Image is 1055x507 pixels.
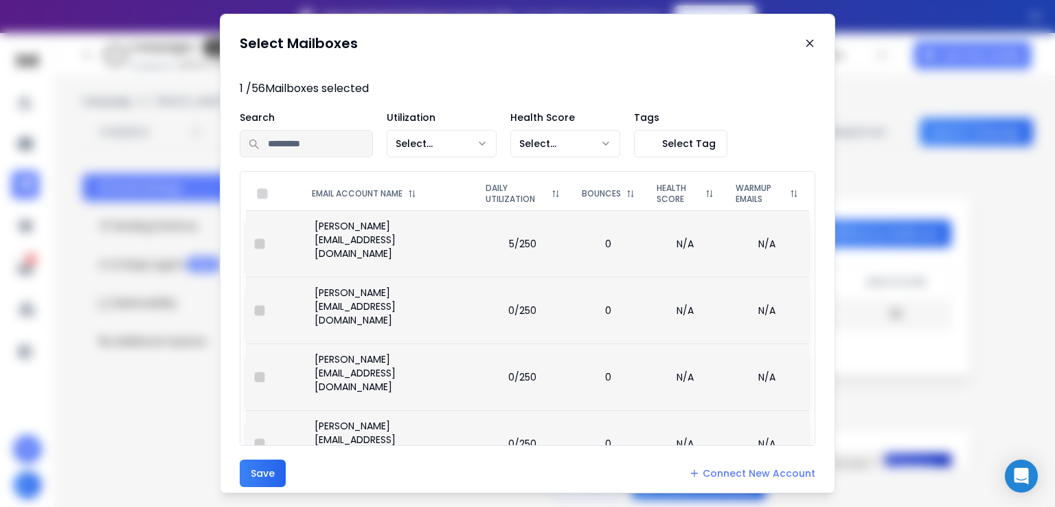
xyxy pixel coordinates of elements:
p: 0 [579,304,637,317]
p: N/A [654,370,716,384]
p: 0 [579,237,637,251]
p: 0 [579,437,637,451]
p: Search [240,111,373,124]
div: Open Intercom Messenger [1005,460,1038,493]
p: Health Score [510,111,620,124]
p: 0 [579,370,637,384]
button: Select... [387,130,497,157]
p: HEALTH SCORE [657,183,700,205]
p: DAILY UTILIZATION [486,183,546,205]
td: N/A [725,410,809,477]
p: Utilization [387,111,497,124]
p: BOUNCES [582,188,621,199]
td: 0/250 [475,410,571,477]
p: [PERSON_NAME][EMAIL_ADDRESS][DOMAIN_NAME] [315,352,466,394]
td: 0/250 [475,343,571,410]
p: 1 / 56 Mailboxes selected [240,80,815,97]
p: Tags [634,111,727,124]
a: Connect New Account [689,466,815,480]
td: N/A [725,343,809,410]
p: N/A [654,304,716,317]
p: [PERSON_NAME][EMAIL_ADDRESS][DOMAIN_NAME] [315,419,466,460]
button: Save [240,460,286,487]
p: N/A [654,437,716,451]
p: WARMUP EMAILS [736,183,784,205]
div: EMAIL ACCOUNT NAME [312,188,464,199]
button: Select... [510,130,620,157]
td: 0/250 [475,277,571,343]
p: [PERSON_NAME][EMAIL_ADDRESS][DOMAIN_NAME] [315,219,466,260]
td: N/A [725,210,809,277]
p: N/A [654,237,716,251]
h1: Select Mailboxes [240,34,358,53]
td: N/A [725,277,809,343]
p: [PERSON_NAME][EMAIL_ADDRESS][DOMAIN_NAME] [315,286,466,327]
button: Select Tag [634,130,727,157]
td: 5/250 [475,210,571,277]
